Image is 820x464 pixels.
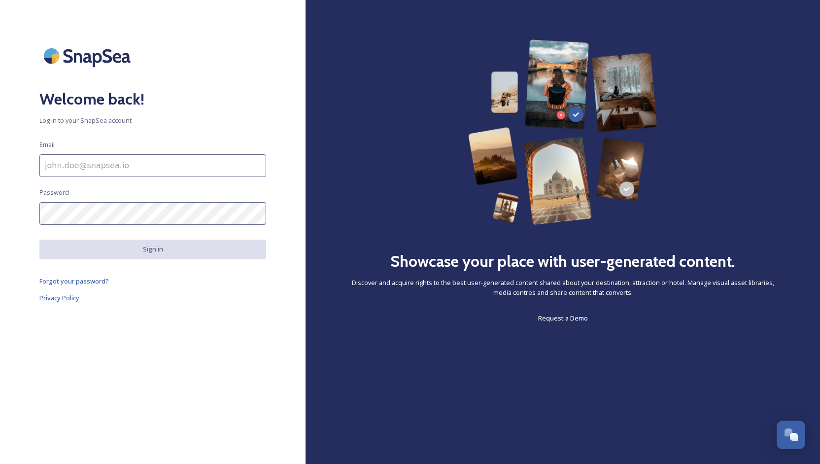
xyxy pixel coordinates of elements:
[39,140,55,149] span: Email
[39,293,79,302] span: Privacy Policy
[390,250,735,273] h2: Showcase your place with user-generated content.
[39,240,266,259] button: Sign in
[39,292,266,304] a: Privacy Policy
[39,188,69,197] span: Password
[39,277,109,286] span: Forgot your password?
[777,421,805,449] button: Open Chat
[39,275,266,287] a: Forgot your password?
[39,87,266,111] h2: Welcome back!
[538,314,588,322] span: Request a Demo
[468,39,657,225] img: 63b42ca75bacad526042e722_Group%20154-p-800.png
[39,39,138,72] img: SnapSea Logo
[39,116,266,125] span: Log in to your SnapSea account
[39,154,266,177] input: john.doe@snapsea.io
[345,278,781,297] span: Discover and acquire rights to the best user-generated content shared about your destination, att...
[538,312,588,324] a: Request a Demo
